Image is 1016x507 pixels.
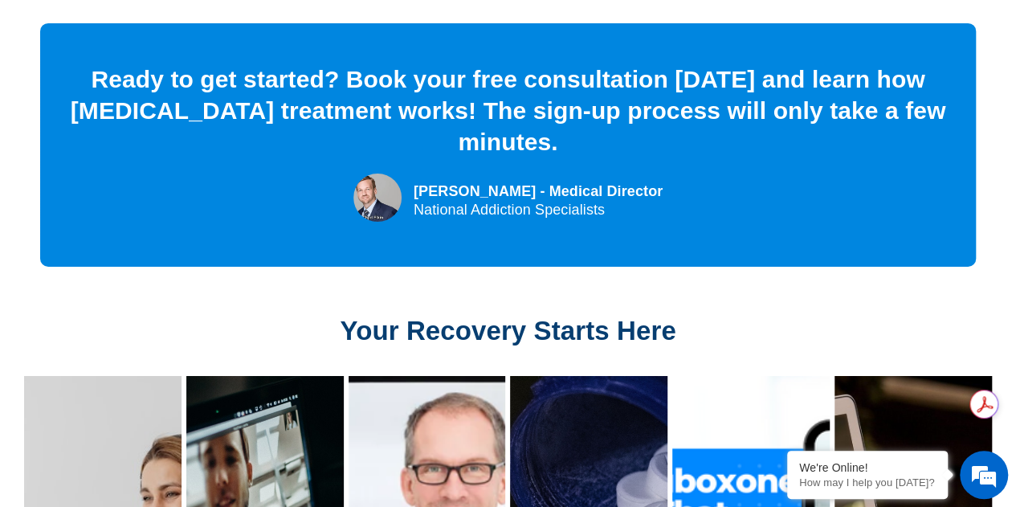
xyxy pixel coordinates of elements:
[8,337,306,393] textarea: Type your message and hit 'Enter'
[263,8,302,47] div: Minimize live chat window
[108,84,294,105] div: Chat with us now
[64,63,952,157] div: Ready to get started? Book your free consultation [DATE] and learn how [MEDICAL_DATA] treatment w...
[93,151,222,313] span: We're online!
[353,174,402,222] img: national addictiion specialists suboxone doctors dr chad elkin
[414,181,663,202] div: [PERSON_NAME] - Medical Director
[18,83,42,107] div: Navigation go back
[799,476,936,489] p: How may I help you today?
[799,461,936,474] div: We're Online!
[414,202,663,217] div: National Addiction Specialists
[80,315,936,347] h2: Your Recovery Starts Here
